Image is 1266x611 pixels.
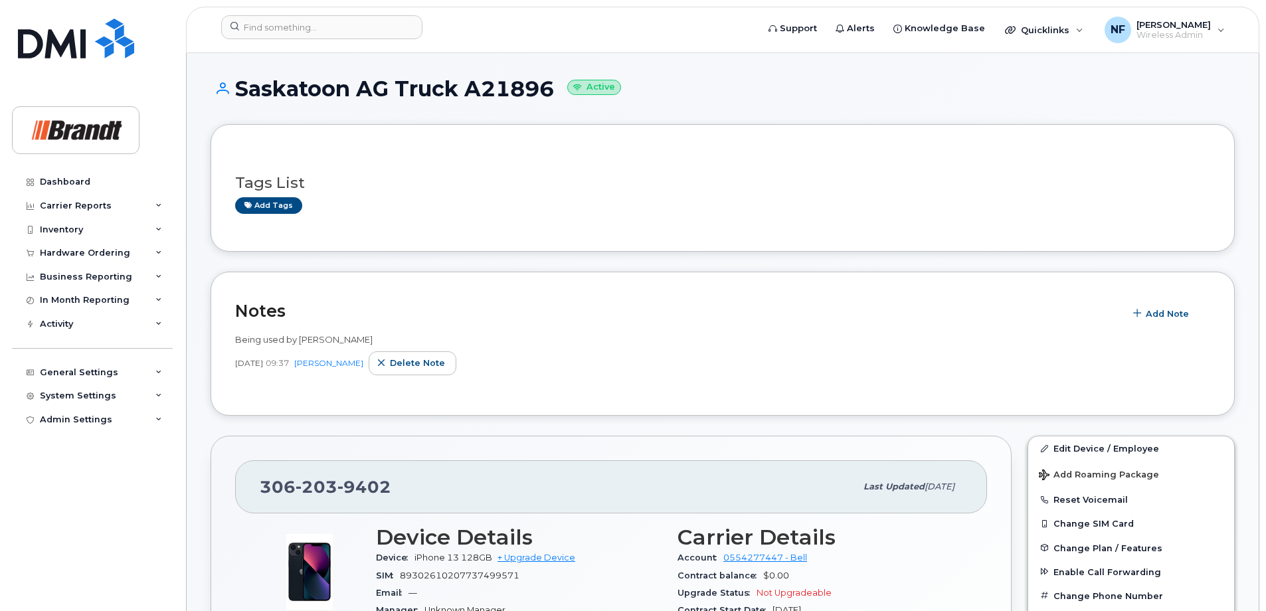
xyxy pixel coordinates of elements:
[1028,536,1234,560] button: Change Plan / Features
[1053,543,1162,553] span: Change Plan / Features
[235,301,1118,321] h2: Notes
[863,481,925,491] span: Last updated
[337,477,391,497] span: 9402
[296,477,337,497] span: 203
[1146,307,1189,320] span: Add Note
[376,588,408,598] span: Email
[235,357,263,369] span: [DATE]
[1028,436,1234,460] a: Edit Device / Employee
[757,588,832,598] span: Not Upgradeable
[294,358,363,368] a: [PERSON_NAME]
[211,77,1235,100] h1: Saskatoon AG Truck A21896
[678,570,763,580] span: Contract balance
[260,477,391,497] span: 306
[925,481,954,491] span: [DATE]
[1028,487,1234,511] button: Reset Voicemail
[408,588,417,598] span: —
[723,553,807,563] a: 0554277447 - Bell
[400,570,519,580] span: 89302610207737499571
[376,525,662,549] h3: Device Details
[1028,511,1234,535] button: Change SIM Card
[763,570,789,580] span: $0.00
[1053,567,1161,576] span: Enable Call Forwarding
[1028,560,1234,584] button: Enable Call Forwarding
[369,351,456,375] button: Delete note
[376,570,400,580] span: SIM
[235,334,373,345] span: Being used by [PERSON_NAME]
[1028,584,1234,608] button: Change Phone Number
[678,553,723,563] span: Account
[235,175,1210,191] h3: Tags List
[1125,302,1200,325] button: Add Note
[414,553,492,563] span: iPhone 13 128GB
[1028,460,1234,487] button: Add Roaming Package
[497,553,575,563] a: + Upgrade Device
[235,197,302,214] a: Add tags
[390,357,445,369] span: Delete note
[678,588,757,598] span: Upgrade Status
[567,80,621,95] small: Active
[678,525,963,549] h3: Carrier Details
[1039,470,1159,482] span: Add Roaming Package
[376,553,414,563] span: Device
[266,357,289,369] span: 09:37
